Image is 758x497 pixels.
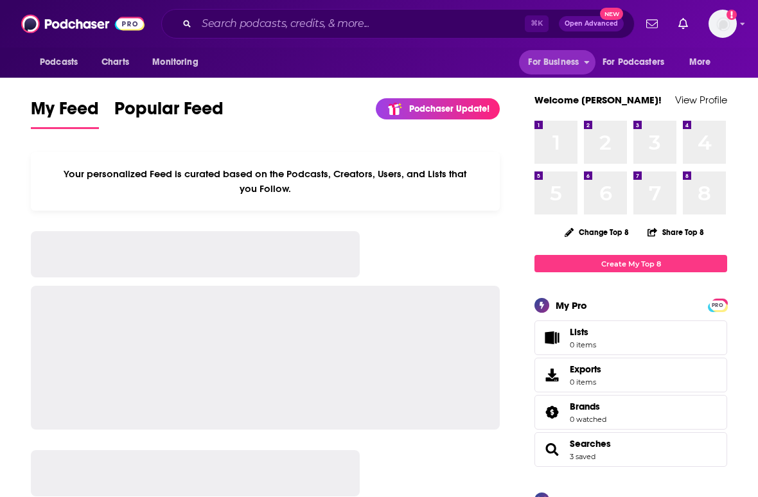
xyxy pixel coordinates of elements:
[114,98,224,127] span: Popular Feed
[570,401,600,412] span: Brands
[93,50,137,74] a: Charts
[31,98,99,127] span: My Feed
[710,300,725,310] a: PRO
[534,432,727,467] span: Searches
[559,16,624,31] button: Open AdvancedNew
[570,363,601,375] span: Exports
[31,98,99,129] a: My Feed
[534,94,662,106] a: Welcome [PERSON_NAME]!
[570,438,611,449] a: Searches
[641,13,663,35] a: Show notifications dropdown
[556,299,587,311] div: My Pro
[528,53,579,71] span: For Business
[647,220,705,245] button: Share Top 8
[143,50,215,74] button: open menu
[101,53,129,71] span: Charts
[570,452,595,461] a: 3 saved
[539,403,565,421] a: Brands
[534,320,727,355] a: Lists
[534,255,727,272] a: Create My Top 8
[114,98,224,129] a: Popular Feed
[21,12,145,36] img: Podchaser - Follow, Share and Rate Podcasts
[525,15,549,32] span: ⌘ K
[709,10,737,38] img: User Profile
[409,103,489,114] p: Podchaser Update!
[570,326,588,338] span: Lists
[519,50,595,74] button: open menu
[680,50,727,74] button: open menu
[689,53,711,71] span: More
[710,301,725,310] span: PRO
[603,53,664,71] span: For Podcasters
[152,53,198,71] span: Monitoring
[570,401,606,412] a: Brands
[539,329,565,347] span: Lists
[570,378,601,387] span: 0 items
[600,8,623,20] span: New
[565,21,618,27] span: Open Advanced
[673,13,693,35] a: Show notifications dropdown
[31,152,500,211] div: Your personalized Feed is curated based on the Podcasts, Creators, Users, and Lists that you Follow.
[31,50,94,74] button: open menu
[534,358,727,392] a: Exports
[727,10,737,20] svg: Add a profile image
[570,326,596,338] span: Lists
[570,340,596,349] span: 0 items
[557,224,637,240] button: Change Top 8
[709,10,737,38] button: Show profile menu
[534,395,727,430] span: Brands
[539,366,565,384] span: Exports
[675,94,727,106] a: View Profile
[539,440,565,458] a: Searches
[161,9,635,39] div: Search podcasts, credits, & more...
[197,13,525,34] input: Search podcasts, credits, & more...
[709,10,737,38] span: Logged in as jennifer.garay
[40,53,78,71] span: Podcasts
[594,50,683,74] button: open menu
[570,415,606,424] a: 0 watched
